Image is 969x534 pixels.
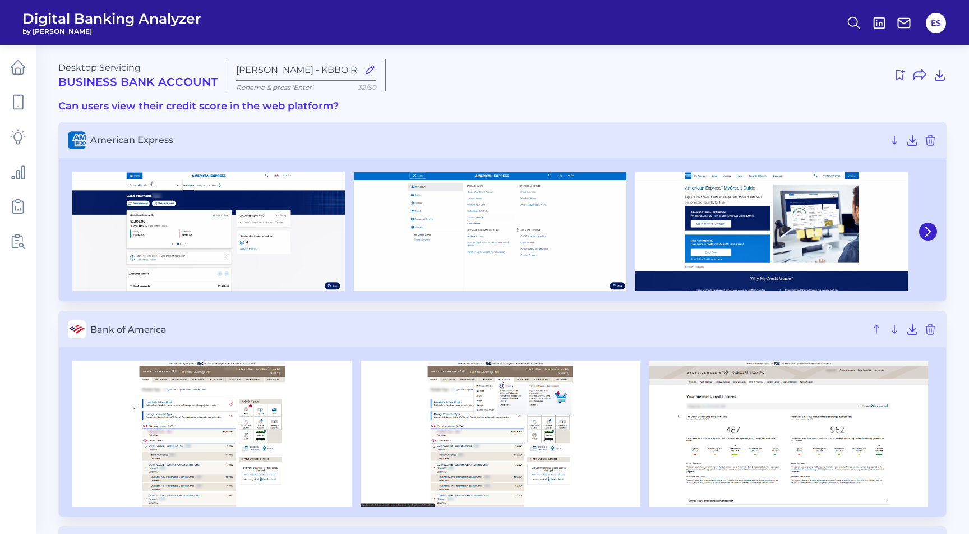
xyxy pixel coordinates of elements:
[58,62,218,89] div: Desktop Servicing
[354,172,626,292] img: American Express
[58,75,218,89] h2: Business Bank Account
[90,135,883,145] span: American Express
[358,83,376,91] span: 32/50
[635,172,908,292] img: American Express
[58,100,947,113] h3: Can users view their credit score in the web platform?
[90,324,865,335] span: Bank of America
[361,361,640,507] img: Bank of America
[926,13,946,33] button: ES
[22,10,201,27] span: Digital Banking Analyzer
[22,27,201,35] span: by [PERSON_NAME]
[236,83,376,91] p: Rename & press 'Enter'
[72,361,352,507] img: Bank of America
[72,172,345,292] img: American Express
[649,361,928,507] img: Bank of America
